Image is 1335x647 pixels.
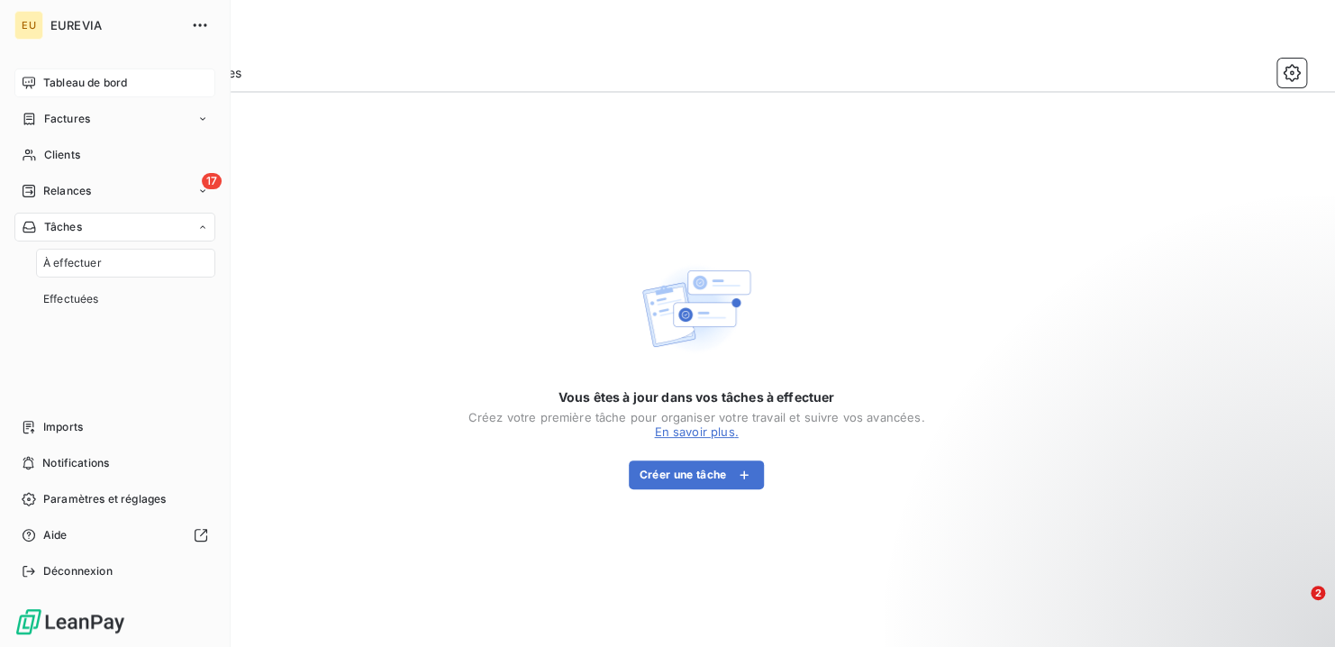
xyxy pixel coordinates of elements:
img: Logo LeanPay [14,607,126,636]
img: Empty state [639,251,754,367]
span: Imports [43,419,83,435]
span: Tâches [44,219,82,235]
span: Factures [44,111,90,127]
span: Déconnexion [43,563,113,579]
span: Tableau de bord [43,75,127,91]
button: Créer une tâche [629,460,765,489]
iframe: Intercom live chat [1274,586,1317,629]
span: Paramètres et réglages [43,491,166,507]
span: EUREVIA [50,18,180,32]
span: À effectuer [43,255,102,271]
span: Clients [44,147,80,163]
iframe: Intercom notifications message [975,472,1335,598]
div: Créez votre première tâche pour organiser votre travail et suivre vos avancées. [468,410,925,424]
span: 2 [1311,586,1325,600]
span: Notifications [42,455,109,471]
span: 17 [202,173,222,189]
span: Vous êtes à jour dans vos tâches à effectuer [559,388,835,406]
span: Aide [43,527,68,543]
span: Relances [43,183,91,199]
div: EU [14,11,43,40]
a: Aide [14,521,215,550]
span: Effectuées [43,291,99,307]
a: En savoir plus. [654,424,738,439]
